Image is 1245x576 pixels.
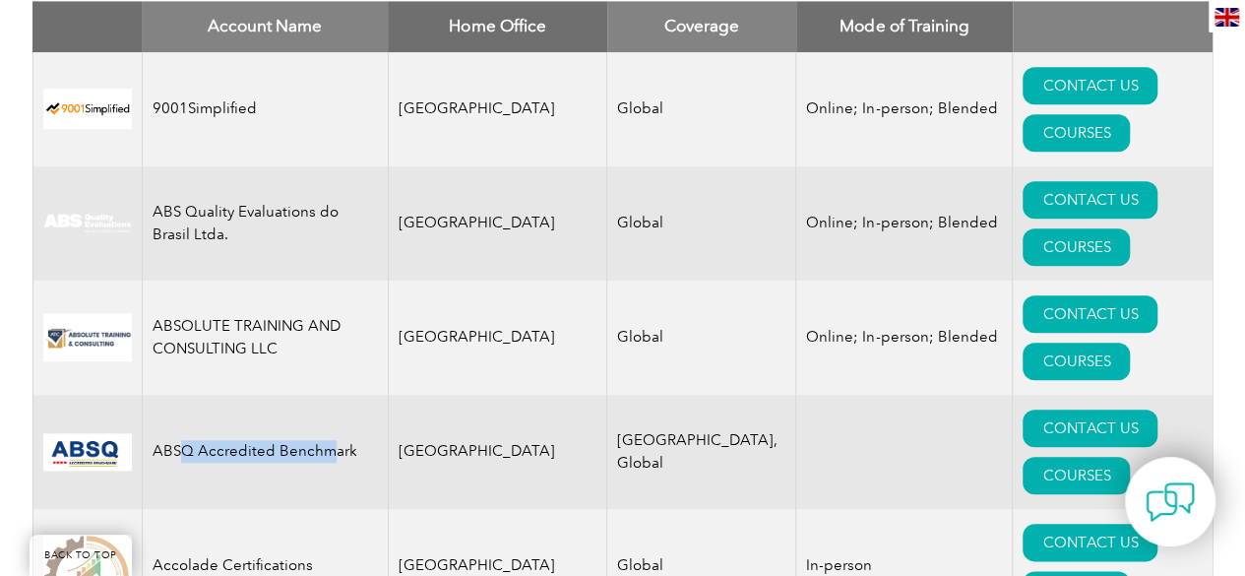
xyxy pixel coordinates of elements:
[43,89,132,129] img: 37c9c059-616f-eb11-a812-002248153038-logo.png
[30,535,132,576] a: BACK TO TOP
[1146,478,1195,527] img: contact-chat.png
[1214,8,1239,27] img: en
[1023,114,1130,152] a: COURSES
[1023,295,1157,333] a: CONTACT US
[142,1,388,52] th: Account Name: activate to sort column descending
[142,395,388,509] td: ABSQ Accredited Benchmark
[43,433,132,471] img: cc24547b-a6e0-e911-a812-000d3a795b83-logo.png
[1023,343,1130,380] a: COURSES
[1013,1,1213,52] th: : activate to sort column ascending
[607,166,796,281] td: Global
[388,52,607,166] td: [GEOGRAPHIC_DATA]
[607,395,796,509] td: [GEOGRAPHIC_DATA], Global
[796,52,1013,166] td: Online; In-person; Blended
[1023,181,1157,219] a: CONTACT US
[607,281,796,395] td: Global
[1023,67,1157,104] a: CONTACT US
[1023,457,1130,494] a: COURSES
[796,166,1013,281] td: Online; In-person; Blended
[1023,228,1130,266] a: COURSES
[43,313,132,361] img: 16e092f6-eadd-ed11-a7c6-00224814fd52-logo.png
[142,166,388,281] td: ABS Quality Evaluations do Brasil Ltda.
[388,281,607,395] td: [GEOGRAPHIC_DATA]
[388,395,607,509] td: [GEOGRAPHIC_DATA]
[607,52,796,166] td: Global
[388,166,607,281] td: [GEOGRAPHIC_DATA]
[142,52,388,166] td: 9001Simplified
[388,1,607,52] th: Home Office: activate to sort column ascending
[43,213,132,234] img: c92924ac-d9bc-ea11-a814-000d3a79823d-logo.jpg
[1023,524,1157,561] a: CONTACT US
[142,281,388,395] td: ABSOLUTE TRAINING AND CONSULTING LLC
[796,281,1013,395] td: Online; In-person; Blended
[796,1,1013,52] th: Mode of Training: activate to sort column ascending
[1023,410,1157,447] a: CONTACT US
[607,1,796,52] th: Coverage: activate to sort column ascending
